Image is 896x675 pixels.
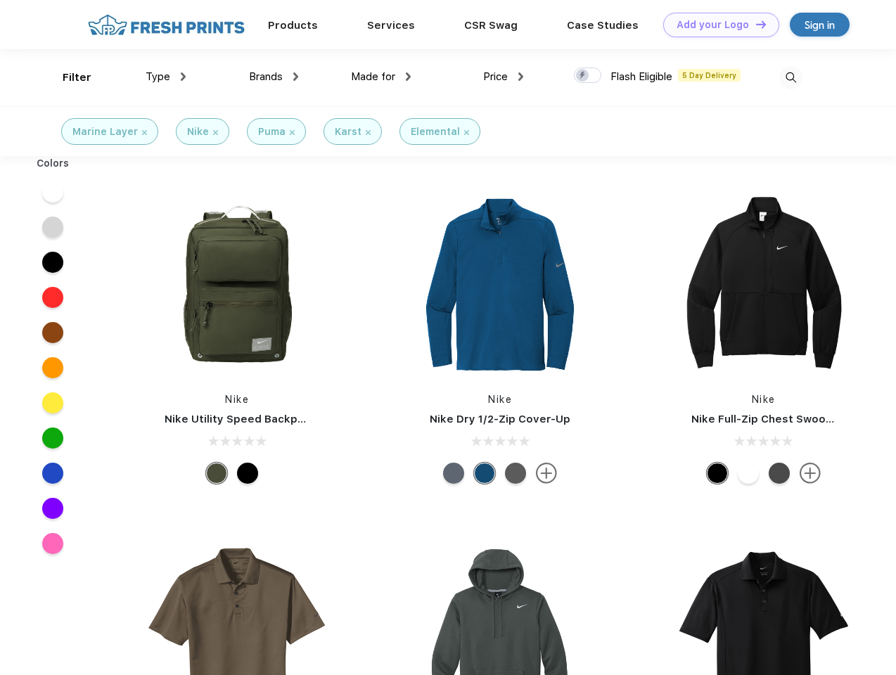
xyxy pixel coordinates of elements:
[335,124,361,139] div: Karst
[536,463,557,484] img: more.svg
[258,124,286,139] div: Puma
[483,70,508,83] span: Price
[407,191,594,378] img: func=resize&h=266
[464,130,469,135] img: filter_cancel.svg
[670,191,857,378] img: func=resize&h=266
[678,69,741,82] span: 5 Day Delivery
[142,130,147,135] img: filter_cancel.svg
[805,17,835,33] div: Sign in
[800,463,821,484] img: more.svg
[143,191,331,378] img: func=resize&h=266
[366,130,371,135] img: filter_cancel.svg
[738,463,759,484] div: White
[464,19,518,32] a: CSR Swag
[790,13,850,37] a: Sign in
[63,70,91,86] div: Filter
[187,124,209,139] div: Nike
[430,413,570,425] a: Nike Dry 1/2-Zip Cover-Up
[610,70,672,83] span: Flash Eligible
[691,413,878,425] a: Nike Full-Zip Chest Swoosh Jacket
[474,463,495,484] div: Gym Blue
[213,130,218,135] img: filter_cancel.svg
[351,70,395,83] span: Made for
[518,72,523,81] img: dropdown.png
[411,124,460,139] div: Elemental
[206,463,227,484] div: Cargo Khaki
[84,13,249,37] img: fo%20logo%202.webp
[367,19,415,32] a: Services
[406,72,411,81] img: dropdown.png
[290,130,295,135] img: filter_cancel.svg
[769,463,790,484] div: Anthracite
[72,124,138,139] div: Marine Layer
[26,156,80,171] div: Colors
[165,413,316,425] a: Nike Utility Speed Backpack
[505,463,526,484] div: Black Heather
[146,70,170,83] span: Type
[707,463,728,484] div: Black
[225,394,249,405] a: Nike
[443,463,464,484] div: Navy Heather
[779,66,802,89] img: desktop_search.svg
[756,20,766,28] img: DT
[237,463,258,484] div: Black
[677,19,749,31] div: Add your Logo
[268,19,318,32] a: Products
[293,72,298,81] img: dropdown.png
[488,394,512,405] a: Nike
[249,70,283,83] span: Brands
[752,394,776,405] a: Nike
[181,72,186,81] img: dropdown.png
